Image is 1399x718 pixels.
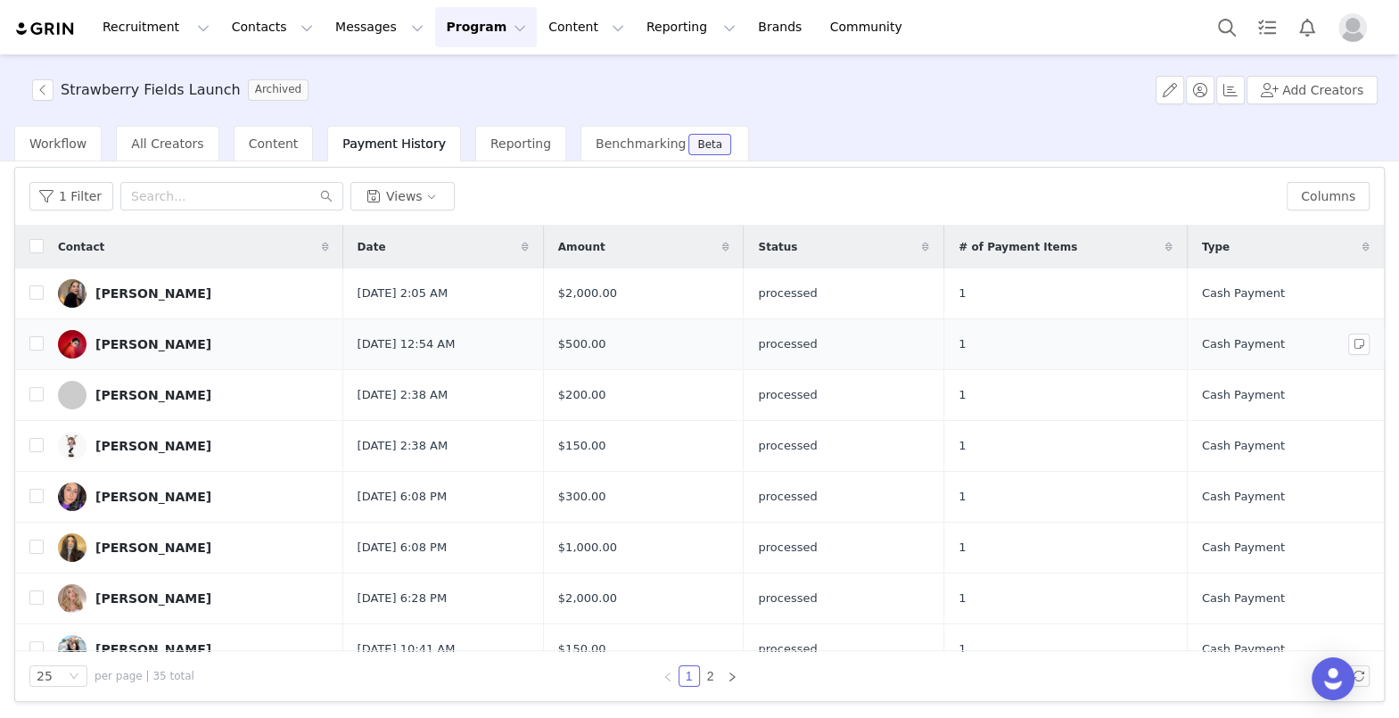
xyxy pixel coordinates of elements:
span: Benchmarking [596,136,686,151]
button: Views [350,182,455,210]
button: 1 Filter [29,182,113,210]
span: Payment History [342,136,446,151]
span: Status [758,239,797,255]
span: processed [758,386,817,404]
a: Community [819,7,921,47]
span: 1 [959,335,966,353]
span: Type [1202,239,1230,255]
a: Brands [747,7,818,47]
i: icon: down [69,671,79,683]
button: Columns [1287,182,1370,210]
span: [DATE] 2:05 AM [358,285,449,302]
div: [PERSON_NAME] [95,490,211,504]
span: $2,000.00 [558,590,617,607]
span: Amount [558,239,605,255]
span: Contact [58,239,104,255]
span: processed [758,640,817,658]
span: Cash Payment [1202,539,1285,557]
img: 7b6443ed-3f4a-4d68-9c68-28128ecffeba.jpg [58,432,86,460]
span: processed [758,285,817,302]
span: $500.00 [558,335,606,353]
a: 1 [679,666,699,686]
span: Cash Payment [1202,640,1285,658]
a: [PERSON_NAME] [58,381,329,409]
img: placeholder-profile.jpg [1338,13,1367,42]
i: icon: right [727,672,737,682]
span: $150.00 [558,640,606,658]
span: 1 [959,539,966,557]
span: [DATE] 6:08 PM [358,488,447,506]
img: d63d0849-e58b-48cf-963b-b10bd5599e0e.jpg [58,279,86,308]
div: [PERSON_NAME] [95,591,211,606]
span: [DATE] 6:28 PM [358,590,447,607]
span: processed [758,488,817,506]
button: Messages [325,7,434,47]
input: Search... [120,182,343,210]
a: [PERSON_NAME] [58,279,329,308]
img: grin logo [14,21,77,37]
span: Workflow [29,136,86,151]
span: $2,000.00 [558,285,617,302]
span: processed [758,335,817,353]
span: [DATE] 2:38 AM [358,437,449,455]
span: 1 [959,285,966,302]
span: Reporting [490,136,551,151]
li: Next Page [721,665,743,687]
li: 1 [679,665,700,687]
span: 1 [959,640,966,658]
a: [PERSON_NAME] [58,635,329,664]
span: 1 [959,590,966,607]
span: Cash Payment [1202,437,1285,455]
a: [PERSON_NAME] [58,483,329,511]
span: [DATE] 10:41 AM [358,640,456,658]
a: 2 [701,666,720,686]
i: icon: left [662,672,673,682]
button: Content [538,7,635,47]
a: [PERSON_NAME] [58,432,329,460]
span: Cash Payment [1202,590,1285,607]
img: 5945cb6f-5697-46ee-b04e-f3606d8309b7.jpg [58,533,86,562]
span: Cash Payment [1202,488,1285,506]
div: [PERSON_NAME] [95,541,211,555]
button: Notifications [1288,7,1327,47]
span: processed [758,539,817,557]
button: Recruitment [92,7,220,47]
span: # of Payment Items [959,239,1077,255]
span: Date [358,239,386,255]
button: Reporting [636,7,746,47]
img: 9a2893c6-54e0-4452-b564-5b4454c3b4fa.jpg [58,483,86,511]
a: [PERSON_NAME] [58,330,329,359]
span: [object Object] [32,79,316,101]
a: [PERSON_NAME] [58,533,329,562]
li: 2 [700,665,721,687]
div: [PERSON_NAME] [95,642,211,656]
span: Cash Payment [1202,386,1285,404]
span: 1 [959,386,966,404]
img: 1f9197b8-4376-4ce3-9666-59dbe5018106.jpg [58,584,86,613]
li: Previous Page [657,665,679,687]
a: [PERSON_NAME] [58,584,329,613]
span: [DATE] 2:38 AM [358,386,449,404]
button: Search [1207,7,1247,47]
div: Open Intercom Messenger [1312,657,1354,700]
img: a73f77f4-4072-4973-b362-e54718b433a9.jpg [58,635,86,664]
span: processed [758,590,817,607]
span: Archived [248,79,309,101]
span: All Creators [131,136,203,151]
img: 658ef913-a92e-4759-ae77-bb76d121fbed.jpg [58,330,86,359]
div: [PERSON_NAME] [95,337,211,351]
div: [PERSON_NAME] [95,286,211,301]
button: Add Creators [1247,76,1378,104]
div: [PERSON_NAME] [95,439,211,453]
span: $150.00 [558,437,606,455]
span: per page | 35 total [95,668,194,684]
span: Cash Payment [1202,285,1285,302]
span: Cash Payment [1202,335,1285,353]
a: Tasks [1247,7,1287,47]
button: Contacts [221,7,324,47]
div: Beta [697,139,722,150]
h3: Strawberry Fields Launch [61,79,241,101]
span: $200.00 [558,386,606,404]
span: Content [249,136,299,151]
